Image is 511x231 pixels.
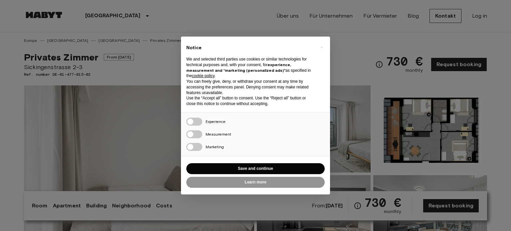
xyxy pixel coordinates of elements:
[186,79,314,95] p: You can freely give, deny, or withdraw your consent at any time by accessing the preferences pane...
[186,57,314,79] p: We and selected third parties use cookies or similar technologies for technical purposes and, wit...
[186,177,325,188] button: Learn more
[192,73,215,78] a: cookie policy
[320,43,323,51] span: ×
[316,42,327,53] button: Close this notice
[206,119,226,124] span: Experience
[186,45,314,51] h2: Notice
[186,62,291,73] strong: experience, measurement and “marketing (personalized ads)”
[206,132,231,137] span: Measurement
[186,163,325,174] button: Save and continue
[206,144,224,149] span: Marketing
[186,95,314,107] p: Use the “Accept all” button to consent. Use the “Reject all” button or close this notice to conti...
